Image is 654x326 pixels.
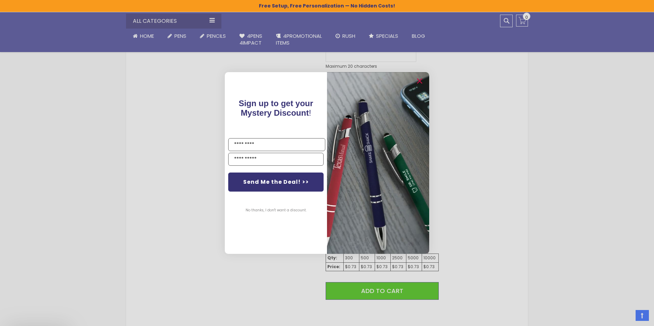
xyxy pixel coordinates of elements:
button: Send Me the Deal! >> [228,173,324,192]
span: Sign up to get your Mystery Discount [239,99,313,117]
img: pop-up-image [327,72,429,254]
button: Close dialog [414,76,425,86]
span: ! [239,99,313,117]
button: No thanks, I don't want a discount. [242,202,310,219]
